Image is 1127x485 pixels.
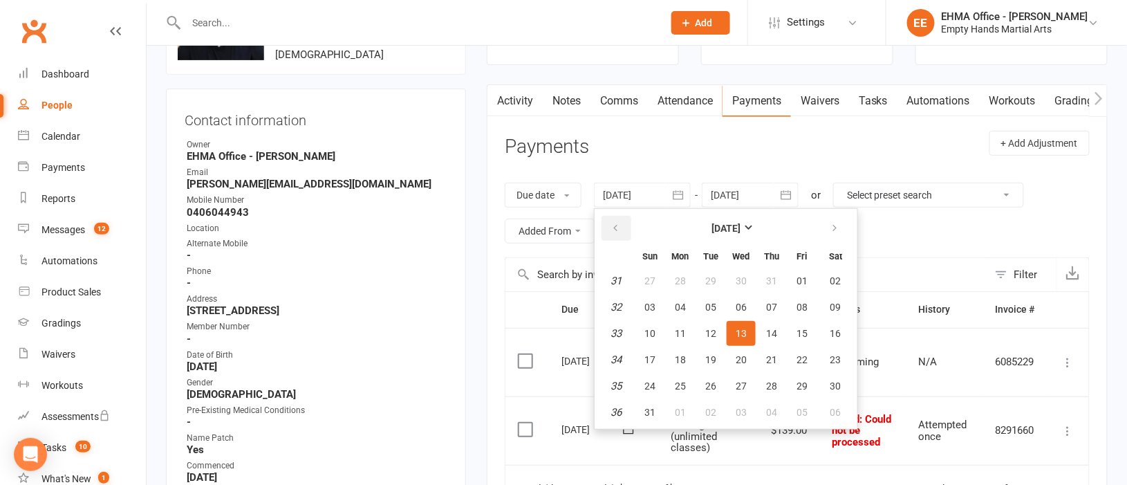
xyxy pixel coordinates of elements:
[644,407,655,418] span: 31
[849,85,897,117] a: Tasks
[671,11,730,35] button: Add
[757,400,786,425] button: 04
[980,85,1045,117] a: Workouts
[830,328,841,339] span: 16
[791,85,849,117] a: Waivers
[187,349,447,362] div: Date of Birth
[757,268,786,293] button: 31
[187,138,447,152] div: Owner
[18,59,146,90] a: Dashboard
[672,251,689,262] small: Monday
[696,268,725,293] button: 29
[611,354,622,366] em: 34
[644,302,655,313] span: 03
[989,131,1090,156] button: + Add Adjustment
[187,432,447,445] div: Name Patch
[41,318,81,329] div: Gradings
[41,286,101,298] div: Product Sales
[832,413,891,448] span: : Could not be processed
[98,472,109,484] span: 1
[561,350,625,372] div: [DATE]
[788,374,817,399] button: 29
[635,268,664,293] button: 27
[187,166,447,179] div: Email
[41,349,75,360] div: Waivers
[757,295,786,320] button: 07
[41,255,97,266] div: Automations
[942,10,1088,23] div: EHMA Office - [PERSON_NAME]
[757,347,786,372] button: 21
[818,268,853,293] button: 02
[666,347,695,372] button: 18
[611,406,622,419] em: 36
[94,223,109,235] span: 12
[705,328,716,339] span: 12
[17,14,51,48] a: Clubworx
[757,321,786,346] button: 14
[788,347,817,372] button: 22
[736,302,747,313] span: 06
[611,301,622,313] em: 32
[830,381,841,392] span: 30
[727,347,756,372] button: 20
[829,251,842,262] small: Saturday
[797,275,808,286] span: 01
[666,374,695,399] button: 25
[727,400,756,425] button: 03
[187,265,447,278] div: Phone
[788,321,817,346] button: 15
[705,407,716,418] span: 02
[983,396,1047,465] td: 8291660
[635,374,664,399] button: 24
[818,321,853,346] button: 16
[766,407,777,418] span: 04
[906,292,983,327] th: History
[897,85,980,117] a: Automations
[787,7,825,38] span: Settings
[696,321,725,346] button: 12
[590,85,648,117] a: Comms
[505,183,581,208] button: Due date
[797,302,808,313] span: 08
[727,374,756,399] button: 27
[727,321,756,346] button: 13
[275,48,384,61] span: [DEMOGRAPHIC_DATA]
[635,295,664,320] button: 03
[830,354,841,365] span: 23
[187,459,447,473] div: Commenced
[818,295,853,320] button: 09
[41,442,66,453] div: Tasks
[764,251,779,262] small: Thursday
[797,354,808,365] span: 22
[788,268,817,293] button: 01
[41,411,110,422] div: Assessments
[187,333,447,345] strong: -
[675,275,686,286] span: 28
[736,407,747,418] span: 03
[182,13,653,33] input: Search...
[758,396,819,465] td: $139.00
[696,295,725,320] button: 05
[988,258,1056,291] button: Filter
[187,237,447,250] div: Alternate Mobile
[505,258,988,291] input: Search by invoice number
[505,136,589,158] h3: Payments
[766,354,777,365] span: 21
[666,321,695,346] button: 11
[187,388,447,401] strong: [DEMOGRAPHIC_DATA]
[797,381,808,392] span: 29
[18,277,146,308] a: Product Sales
[18,183,146,214] a: Reports
[727,295,756,320] button: 06
[703,251,718,262] small: Tuesday
[635,347,664,372] button: 17
[671,408,734,455] span: Adults - Silver Package (unlimited classes)
[736,328,747,339] span: 13
[705,354,716,365] span: 19
[818,347,853,372] button: 23
[487,85,543,117] a: Activity
[675,302,686,313] span: 04
[696,17,713,28] span: Add
[705,381,716,392] span: 26
[187,320,447,333] div: Member Number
